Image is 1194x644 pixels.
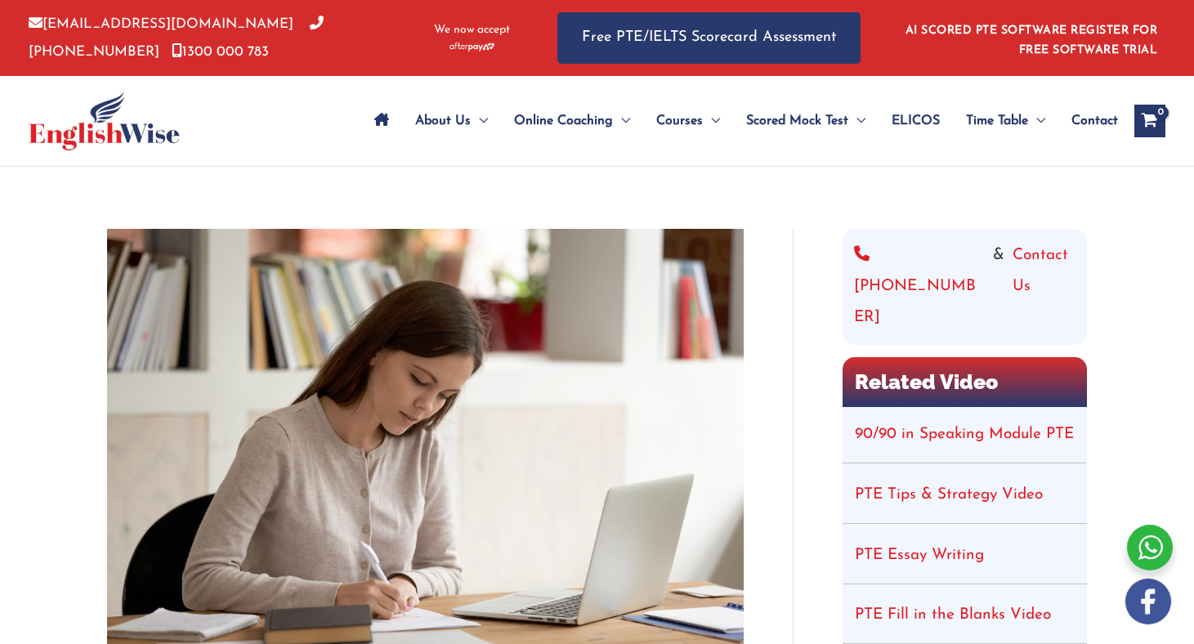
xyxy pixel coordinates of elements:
[896,11,1165,65] aside: Header Widget 1
[557,12,861,64] a: Free PTE/IELTS Scorecard Assessment
[1028,92,1045,150] span: Menu Toggle
[613,92,630,150] span: Menu Toggle
[29,92,180,150] img: cropped-ew-logo
[514,92,613,150] span: Online Coaching
[172,45,269,59] a: 1300 000 783
[703,92,720,150] span: Menu Toggle
[855,607,1051,623] a: PTE Fill in the Blanks Video
[1125,579,1171,624] img: white-facebook.png
[855,487,1043,503] a: PTE Tips & Strategy Video
[361,92,1118,150] nav: Site Navigation: Main Menu
[854,240,985,333] a: [PHONE_NUMBER]
[843,357,1087,407] h2: Related Video
[906,25,1158,56] a: AI SCORED PTE SOFTWARE REGISTER FOR FREE SOFTWARE TRIAL
[449,42,494,51] img: Afterpay-Logo
[434,22,510,38] span: We now accept
[953,92,1058,150] a: Time TableMenu Toggle
[402,92,501,150] a: About UsMenu Toggle
[855,427,1074,442] a: 90/90 in Speaking Module PTE
[1058,92,1118,150] a: Contact
[879,92,953,150] a: ELICOS
[966,92,1028,150] span: Time Table
[501,92,643,150] a: Online CoachingMenu Toggle
[854,240,1075,333] div: &
[855,548,984,563] a: PTE Essay Writing
[848,92,865,150] span: Menu Toggle
[1134,105,1165,137] a: View Shopping Cart, empty
[471,92,488,150] span: Menu Toggle
[746,92,848,150] span: Scored Mock Test
[415,92,471,150] span: About Us
[892,92,940,150] span: ELICOS
[1071,92,1118,150] span: Contact
[29,17,324,58] a: [PHONE_NUMBER]
[733,92,879,150] a: Scored Mock TestMenu Toggle
[29,17,293,31] a: [EMAIL_ADDRESS][DOMAIN_NAME]
[1013,240,1075,333] a: Contact Us
[656,92,703,150] span: Courses
[643,92,733,150] a: CoursesMenu Toggle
